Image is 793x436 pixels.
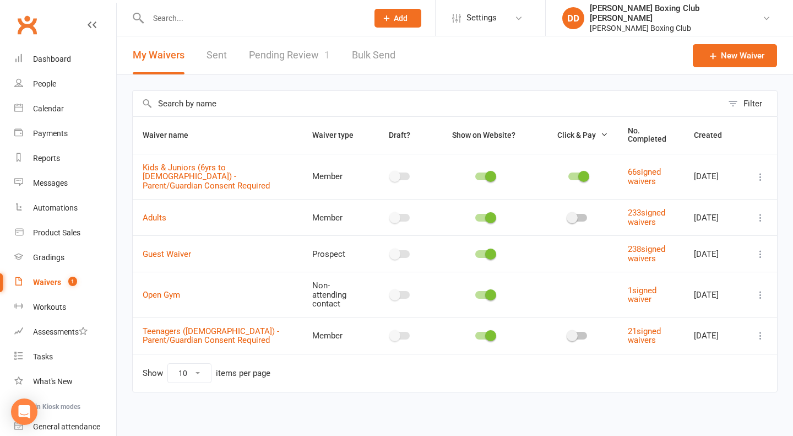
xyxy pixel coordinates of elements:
[33,104,64,113] div: Calendar
[143,249,191,259] a: Guest Waiver
[379,128,422,142] button: Draft?
[352,36,395,74] a: Bulk Send
[249,36,330,74] a: Pending Review1
[628,208,665,227] a: 233signed waivers
[133,91,723,116] input: Search by name
[11,399,37,425] div: Open Intercom Messenger
[207,36,227,74] a: Sent
[143,213,166,223] a: Adults
[14,220,116,245] a: Product Sales
[389,131,410,139] span: Draft?
[562,7,584,29] div: DD
[14,121,116,146] a: Payments
[143,290,180,300] a: Open Gym
[13,11,41,39] a: Clubworx
[14,171,116,196] a: Messages
[324,49,330,61] span: 1
[14,295,116,320] a: Workouts
[628,326,661,346] a: 21signed waivers
[466,6,497,30] span: Settings
[694,131,734,139] span: Created
[14,369,116,394] a: What's New
[33,422,100,431] div: General attendance
[33,179,68,187] div: Messages
[14,72,116,96] a: People
[694,128,734,142] button: Created
[452,131,515,139] span: Show on Website?
[14,270,116,295] a: Waivers 1
[14,146,116,171] a: Reports
[33,203,78,212] div: Automations
[33,228,80,237] div: Product Sales
[14,345,116,369] a: Tasks
[628,167,661,186] a: 66signed waivers
[143,128,200,142] button: Waiver name
[14,320,116,345] a: Assessments
[628,244,665,263] a: 238signed waivers
[302,235,369,272] td: Prospect
[743,97,762,110] div: Filter
[693,44,777,67] a: New Waiver
[14,47,116,72] a: Dashboard
[143,326,279,346] a: Teenagers ([DEMOGRAPHIC_DATA]) - Parent/Guardian Consent Required
[143,163,270,191] a: Kids & Juniors (6yrs to [DEMOGRAPHIC_DATA]) - Parent/Guardian Consent Required
[33,327,88,336] div: Assessments
[374,9,421,28] button: Add
[14,196,116,220] a: Automations
[14,245,116,270] a: Gradings
[33,278,61,287] div: Waivers
[33,154,60,163] div: Reports
[442,128,528,142] button: Show on Website?
[33,253,64,262] div: Gradings
[684,317,744,354] td: [DATE]
[216,369,270,378] div: items per page
[33,303,66,311] div: Workouts
[302,154,369,200] td: Member
[590,3,762,23] div: [PERSON_NAME] Boxing Club [PERSON_NAME]
[684,235,744,272] td: [DATE]
[133,36,184,74] button: My Waivers
[628,286,656,305] a: 1signed waiver
[684,272,744,317] td: [DATE]
[394,14,408,23] span: Add
[302,317,369,354] td: Member
[145,10,360,26] input: Search...
[723,91,777,116] button: Filter
[33,352,53,361] div: Tasks
[684,154,744,200] td: [DATE]
[33,377,73,386] div: What's New
[33,55,71,63] div: Dashboard
[684,199,744,235] td: [DATE]
[33,79,56,88] div: People
[302,199,369,235] td: Member
[302,117,369,154] th: Waiver type
[547,128,608,142] button: Click & Pay
[557,131,596,139] span: Click & Pay
[590,23,762,33] div: [PERSON_NAME] Boxing Club
[68,277,77,286] span: 1
[33,129,68,138] div: Payments
[618,117,684,154] th: No. Completed
[14,96,116,121] a: Calendar
[302,272,369,317] td: Non-attending contact
[143,131,200,139] span: Waiver name
[143,363,270,383] div: Show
